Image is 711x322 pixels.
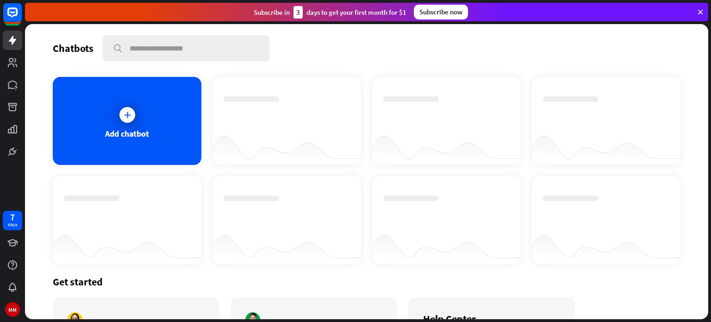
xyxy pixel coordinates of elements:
[8,221,17,228] div: days
[414,5,468,19] div: Subscribe now
[3,211,22,230] a: 7 days
[7,4,35,32] button: Open LiveChat chat widget
[254,6,406,19] div: Subscribe in days to get your first month for $1
[5,302,20,317] div: MM
[53,275,680,288] div: Get started
[53,42,94,55] div: Chatbots
[293,6,303,19] div: 3
[10,213,15,221] div: 7
[105,128,149,139] div: Add chatbot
